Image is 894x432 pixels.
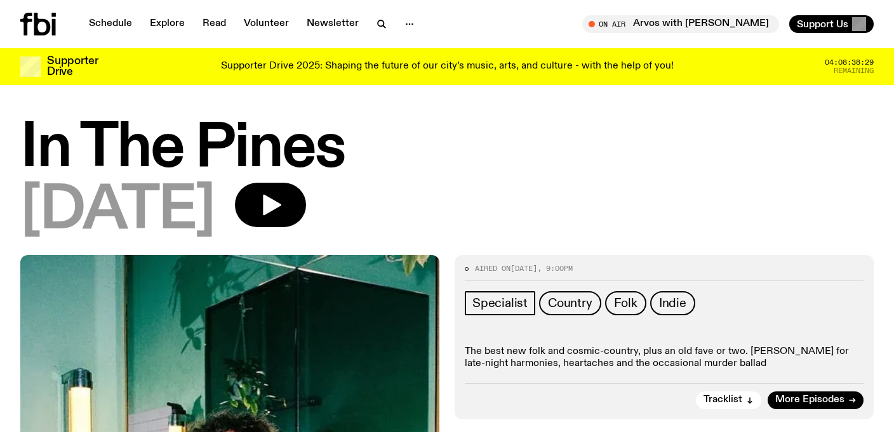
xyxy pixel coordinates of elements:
a: Explore [142,15,192,33]
a: Newsletter [299,15,366,33]
span: [DATE] [510,263,537,273]
h3: Supporter Drive [47,56,98,77]
a: Folk [605,291,646,315]
button: Tracklist [696,391,761,409]
a: Specialist [465,291,535,315]
a: Schedule [81,15,140,33]
a: Read [195,15,234,33]
span: More Episodes [775,395,844,405]
h1: In The Pines [20,121,874,178]
button: On AirArvos with [PERSON_NAME] [582,15,779,33]
span: Indie [659,296,686,310]
p: Supporter Drive 2025: Shaping the future of our city’s music, arts, and culture - with the help o... [221,61,674,72]
button: Support Us [789,15,874,33]
span: Specialist [472,296,528,310]
span: Tracklist [704,395,742,405]
a: Volunteer [236,15,297,33]
span: Remaining [834,67,874,74]
a: Indie [650,291,695,315]
a: More Episodes [768,391,864,409]
span: [DATE] [20,183,215,240]
span: Country [548,296,592,310]
span: Folk [614,296,637,310]
span: Support Us [797,18,848,30]
span: Aired on [475,263,510,273]
span: , 9:00pm [537,263,573,273]
a: Country [539,291,601,315]
span: 04:08:38:29 [825,59,874,66]
p: The best new folk and cosmic-country, plus an old fave or two. [PERSON_NAME] for late-night harmo... [465,346,864,370]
